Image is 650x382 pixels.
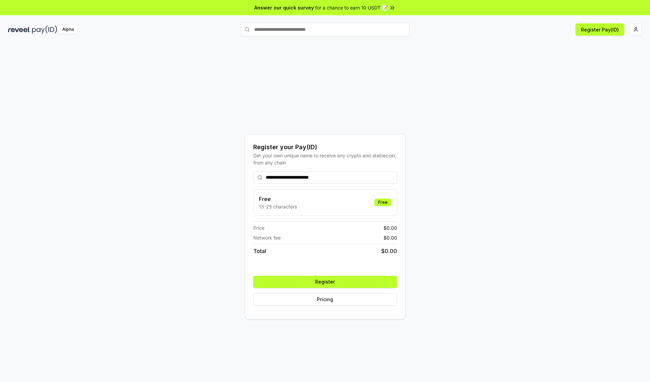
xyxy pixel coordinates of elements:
[576,23,624,36] button: Register Pay(ID)
[384,224,397,231] span: $ 0.00
[253,247,266,255] span: Total
[8,25,31,34] img: reveel_dark
[315,4,388,11] span: for a chance to earn 10 USDT 📝
[254,4,314,11] span: Answer our quick survey
[59,25,78,34] div: Alpha
[253,234,281,241] span: Network fee
[384,234,397,241] span: $ 0.00
[381,247,397,255] span: $ 0.00
[253,142,397,152] div: Register your Pay(ID)
[259,195,297,203] h3: Free
[253,276,397,288] button: Register
[374,199,391,206] div: Free
[253,152,397,166] div: Get your own unique name to receive any crypto and stablecoin, from any chain
[32,25,57,34] img: pay_id
[253,293,397,306] button: Pricing
[253,224,264,231] span: Price
[259,203,297,210] p: 13-25 characters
